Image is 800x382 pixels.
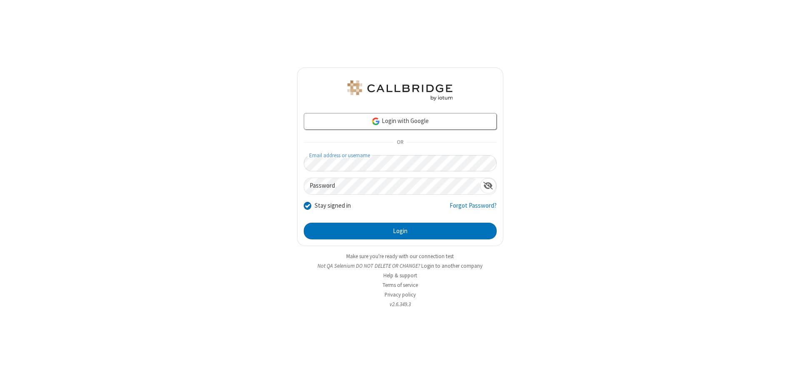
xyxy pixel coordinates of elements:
a: Privacy policy [385,291,416,298]
li: v2.6.349.3 [297,300,503,308]
img: QA Selenium DO NOT DELETE OR CHANGE [346,80,454,101]
div: Show password [480,178,496,194]
a: Login with Google [304,113,497,130]
img: google-icon.png [371,117,380,126]
a: Forgot Password? [450,201,497,217]
a: Help & support [383,272,417,279]
a: Make sure you're ready with our connection test [346,253,454,260]
li: Not QA Selenium DO NOT DELETE OR CHANGE? [297,262,503,270]
label: Stay signed in [315,201,351,211]
span: OR [393,137,407,148]
a: Terms of service [382,281,418,289]
input: Email address or username [304,155,497,171]
button: Login [304,223,497,239]
input: Password [304,178,480,194]
button: Login to another company [421,262,482,270]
